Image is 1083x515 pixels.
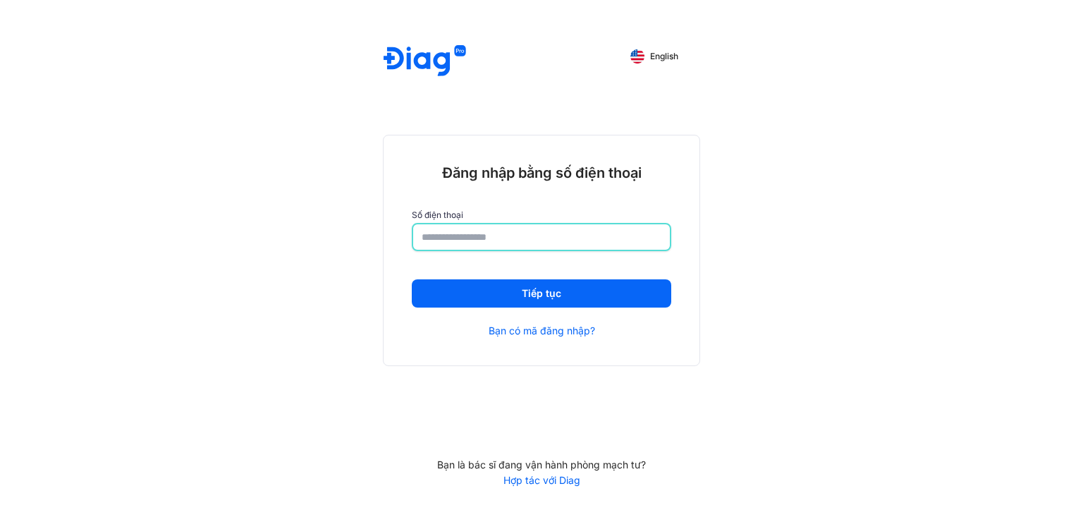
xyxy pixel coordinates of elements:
[620,45,688,68] button: English
[489,325,595,337] a: Bạn có mã đăng nhập?
[412,279,671,308] button: Tiếp tục
[650,51,678,61] span: English
[630,49,644,63] img: English
[412,210,671,220] label: Số điện thoại
[383,459,700,471] div: Bạn là bác sĩ đang vận hành phòng mạch tư?
[384,45,466,78] img: logo
[383,474,700,487] a: Hợp tác với Diag
[412,164,671,182] div: Đăng nhập bằng số điện thoại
